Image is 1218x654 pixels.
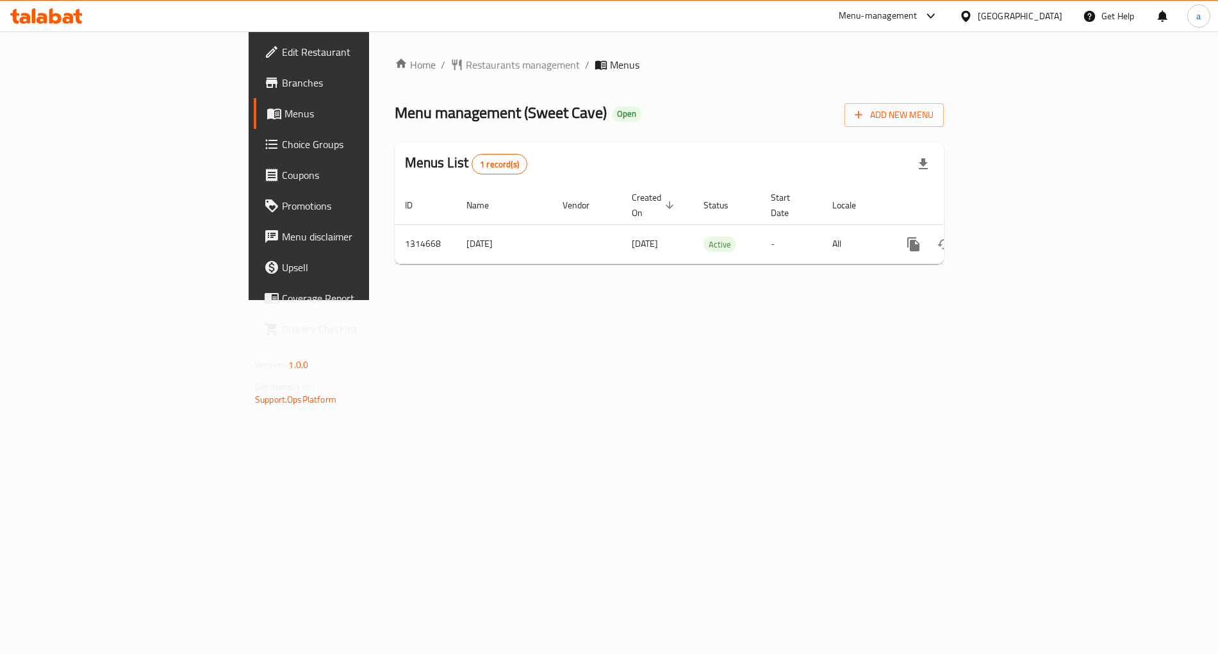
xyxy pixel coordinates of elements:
[282,229,441,244] span: Menu disclaimer
[704,197,745,213] span: Status
[395,186,1032,264] table: enhanced table
[704,237,736,252] div: Active
[282,44,441,60] span: Edit Restaurant
[282,198,441,214] span: Promotions
[405,197,429,213] span: ID
[855,107,934,123] span: Add New Menu
[282,167,441,183] span: Coupons
[255,391,336,408] a: Support.OpsPlatform
[844,103,944,127] button: Add New Menu
[395,57,944,72] nav: breadcrumb
[1196,9,1201,23] span: a
[254,283,452,314] a: Coverage Report
[254,314,452,344] a: Grocery Checklist
[632,190,678,221] span: Created On
[282,260,441,275] span: Upsell
[466,197,506,213] span: Name
[254,160,452,190] a: Coupons
[405,153,527,174] h2: Menus List
[563,197,606,213] span: Vendor
[255,378,314,395] span: Get support on:
[822,224,888,264] td: All
[908,149,939,180] div: Export file
[456,224,552,264] td: [DATE]
[761,224,822,264] td: -
[888,186,1032,225] th: Actions
[395,98,607,127] span: Menu management ( Sweet Cave )
[255,356,286,373] span: Version:
[282,290,441,306] span: Coverage Report
[254,98,452,129] a: Menus
[771,190,807,221] span: Start Date
[978,9,1062,23] div: [GEOGRAPHIC_DATA]
[282,321,441,337] span: Grocery Checklist
[282,75,441,90] span: Branches
[585,57,589,72] li: /
[450,57,580,72] a: Restaurants management
[284,106,441,121] span: Menus
[704,237,736,252] span: Active
[254,221,452,252] a: Menu disclaimer
[466,57,580,72] span: Restaurants management
[254,37,452,67] a: Edit Restaurant
[839,8,918,24] div: Menu-management
[254,129,452,160] a: Choice Groups
[929,229,960,260] button: Change Status
[282,137,441,152] span: Choice Groups
[254,252,452,283] a: Upsell
[472,158,527,171] span: 1 record(s)
[472,154,527,174] div: Total records count
[254,67,452,98] a: Branches
[898,229,929,260] button: more
[288,356,308,373] span: 1.0.0
[612,108,641,119] span: Open
[254,190,452,221] a: Promotions
[612,106,641,122] div: Open
[832,197,873,213] span: Locale
[610,57,639,72] span: Menus
[632,235,658,252] span: [DATE]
